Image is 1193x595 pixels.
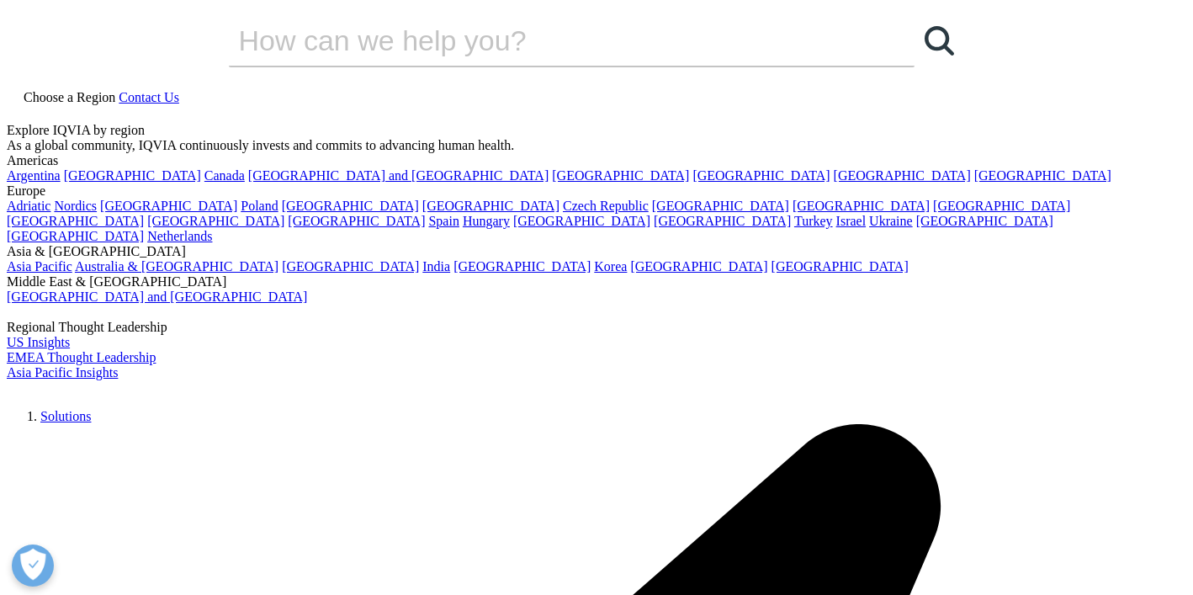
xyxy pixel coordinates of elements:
a: [GEOGRAPHIC_DATA] [282,259,419,274]
a: Poland [241,199,278,213]
a: [GEOGRAPHIC_DATA] [7,229,144,243]
a: [GEOGRAPHIC_DATA] [100,199,237,213]
div: Asia & [GEOGRAPHIC_DATA] [7,244,1186,259]
a: [GEOGRAPHIC_DATA] [288,214,425,228]
a: Netherlands [147,229,212,243]
a: [GEOGRAPHIC_DATA] [282,199,419,213]
a: [GEOGRAPHIC_DATA] and [GEOGRAPHIC_DATA] [248,168,549,183]
div: As a global community, IQVIA continuously invests and commits to advancing human health. [7,138,1186,153]
a: Argentina [7,168,61,183]
a: [GEOGRAPHIC_DATA] and [GEOGRAPHIC_DATA] [7,290,307,304]
a: [GEOGRAPHIC_DATA] [974,168,1111,183]
a: India [422,259,450,274]
div: Explore IQVIA by region [7,123,1186,138]
a: Solutions [40,409,91,423]
a: Adriatic [7,199,50,213]
a: Canada [204,168,245,183]
a: Turkey [794,214,833,228]
a: Spain [428,214,459,228]
svg: Search [925,26,954,56]
a: [GEOGRAPHIC_DATA] [422,199,559,213]
a: [GEOGRAPHIC_DATA] [771,259,909,274]
a: [GEOGRAPHIC_DATA] [692,168,830,183]
a: Czech Republic [563,199,649,213]
a: [GEOGRAPHIC_DATA] [933,199,1070,213]
a: [GEOGRAPHIC_DATA] [7,214,144,228]
button: Open Preferences [12,545,54,587]
a: [GEOGRAPHIC_DATA] [916,214,1053,228]
a: Nordics [54,199,97,213]
div: Europe [7,183,1186,199]
div: Regional Thought Leadership [7,320,1186,335]
a: Contact Us [119,90,179,104]
a: [GEOGRAPHIC_DATA] [654,214,791,228]
a: [GEOGRAPHIC_DATA] [793,199,930,213]
a: Search [915,15,965,66]
a: Ukraine [869,214,913,228]
a: Australia & [GEOGRAPHIC_DATA] [75,259,278,274]
a: [GEOGRAPHIC_DATA] [630,259,767,274]
a: [GEOGRAPHIC_DATA] [513,214,650,228]
a: [GEOGRAPHIC_DATA] [552,168,689,183]
span: Choose a Region [24,90,115,104]
a: US Insights [7,335,70,349]
a: Asia Pacific Insights [7,365,118,380]
input: Search [229,15,867,66]
a: [GEOGRAPHIC_DATA] [64,168,201,183]
a: [GEOGRAPHIC_DATA] [453,259,591,274]
a: Korea [594,259,627,274]
a: EMEA Thought Leadership [7,350,156,364]
a: [GEOGRAPHIC_DATA] [147,214,284,228]
a: [GEOGRAPHIC_DATA] [652,199,789,213]
div: Middle East & [GEOGRAPHIC_DATA] [7,274,1186,290]
a: Israel [836,214,867,228]
a: [GEOGRAPHIC_DATA] [834,168,971,183]
a: Hungary [463,214,510,228]
div: Americas [7,153,1186,168]
a: Asia Pacific [7,259,72,274]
